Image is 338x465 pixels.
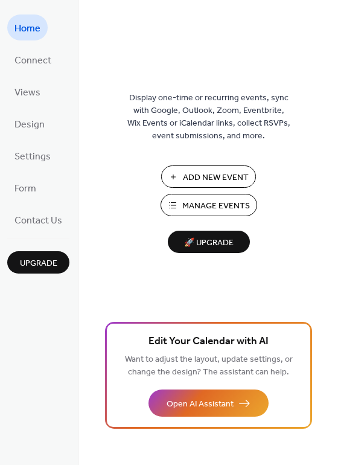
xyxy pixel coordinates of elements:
[14,147,51,166] span: Settings
[7,79,48,104] a: Views
[7,143,58,168] a: Settings
[182,200,250,213] span: Manage Events
[7,251,69,274] button: Upgrade
[168,231,250,253] button: 🚀 Upgrade
[14,51,51,70] span: Connect
[148,333,269,350] span: Edit Your Calendar with AI
[175,235,243,251] span: 🚀 Upgrade
[7,14,48,40] a: Home
[7,175,43,200] a: Form
[161,165,256,188] button: Add New Event
[14,115,45,134] span: Design
[7,46,59,72] a: Connect
[14,83,40,102] span: Views
[161,194,257,216] button: Manage Events
[183,172,249,184] span: Add New Event
[20,257,57,270] span: Upgrade
[7,207,69,232] a: Contact Us
[14,211,62,230] span: Contact Us
[127,92,290,143] span: Display one-time or recurring events, sync with Google, Outlook, Zoom, Eventbrite, Wix Events or ...
[14,179,36,198] span: Form
[167,398,234,411] span: Open AI Assistant
[14,19,40,38] span: Home
[7,111,52,136] a: Design
[148,390,269,417] button: Open AI Assistant
[125,351,293,380] span: Want to adjust the layout, update settings, or change the design? The assistant can help.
